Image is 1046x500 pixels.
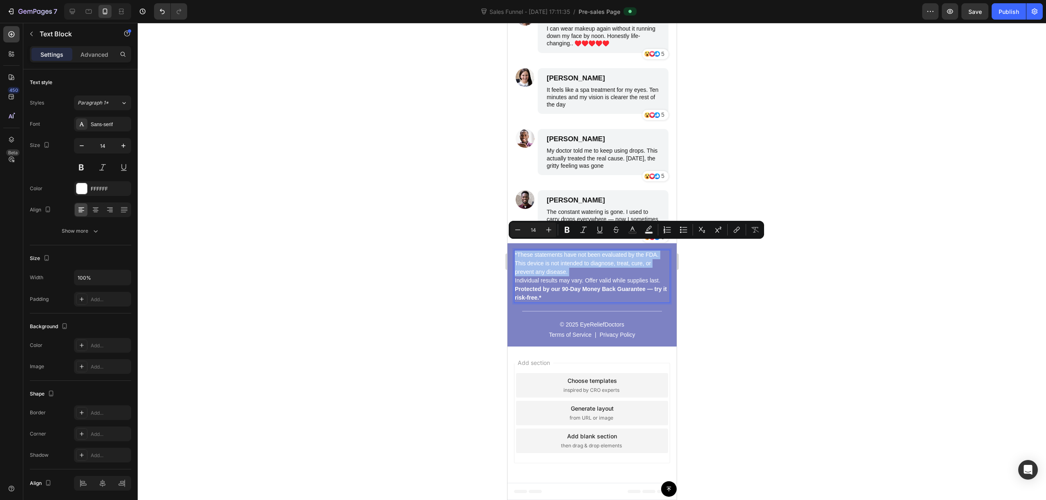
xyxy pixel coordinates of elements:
[6,149,20,156] div: Beta
[30,342,42,349] div: Color
[30,204,53,216] div: Align
[91,185,129,193] div: FFFFFF
[30,451,49,459] div: Shadow
[91,342,129,349] div: Add...
[30,274,43,281] div: Width
[30,79,52,86] div: Text style
[507,23,677,500] iframe: Design area
[91,296,129,303] div: Add...
[78,99,109,107] span: Paragraph 1*
[999,7,1019,16] div: Publish
[30,99,44,107] div: Styles
[62,227,100,235] div: Show more
[30,224,131,238] button: Show more
[30,430,46,438] div: Corner
[40,50,63,59] p: Settings
[30,389,56,400] div: Shape
[968,8,982,15] span: Save
[1018,460,1038,480] div: Open Intercom Messenger
[30,140,51,151] div: Size
[992,3,1026,20] button: Publish
[80,50,108,59] p: Advanced
[30,409,46,416] div: Border
[74,270,131,285] input: Auto
[30,363,44,370] div: Image
[30,185,42,192] div: Color
[30,321,69,332] div: Background
[3,3,61,20] button: 7
[30,253,51,264] div: Size
[91,431,129,438] div: Add...
[30,478,53,489] div: Align
[961,3,988,20] button: Save
[91,363,129,371] div: Add...
[91,452,129,459] div: Add...
[8,87,20,93] div: 450
[488,7,572,16] span: Sales Funnel - [DATE] 17:11:35
[30,296,49,303] div: Padding
[91,409,129,417] div: Add...
[579,7,620,16] span: Pre-sales Page
[30,120,40,128] div: Font
[74,96,131,110] button: Paragraph 1*
[509,221,764,239] div: Editor contextual toolbar
[91,121,129,128] div: Sans-serif
[40,29,109,39] p: Text Block
[573,7,575,16] span: /
[154,3,187,20] div: Undo/Redo
[54,7,57,16] p: 7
